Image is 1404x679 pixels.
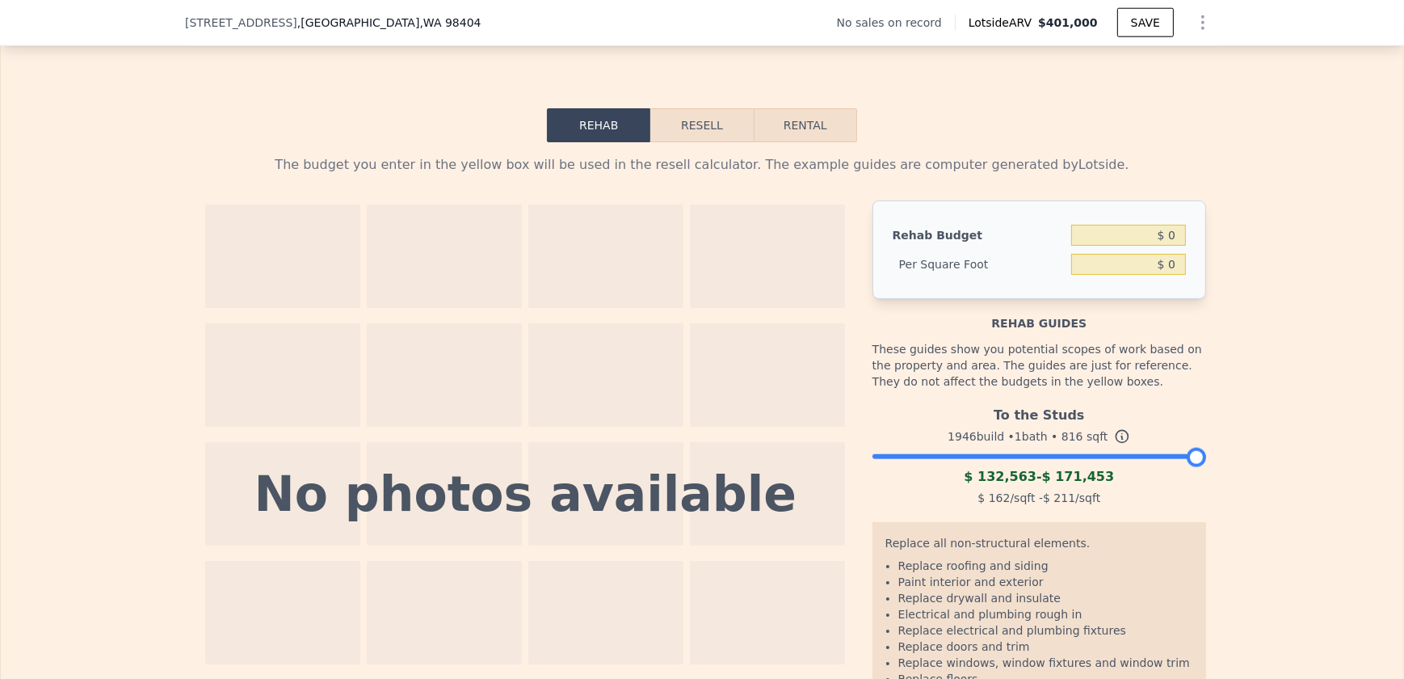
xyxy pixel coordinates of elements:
div: - [872,467,1206,487]
button: SAVE [1117,8,1174,37]
li: Replace drywall and insulate [898,590,1193,606]
div: No sales on record [837,15,955,31]
div: Per Square Foot [893,250,1065,279]
span: [STREET_ADDRESS] [185,15,297,31]
div: /sqft - /sqft [872,487,1206,509]
div: Replace all non-structural elements. [885,535,1193,558]
div: 1946 build • 1 bath • sqft [872,425,1206,448]
span: $ 171,453 [1042,469,1115,484]
li: Replace doors and trim [898,639,1193,655]
span: $ 132,563 [964,469,1036,484]
div: The budget you enter in the yellow box will be used in the resell calculator. The example guides ... [198,155,1206,175]
div: Rehab Budget [893,221,1065,250]
span: $ 162 [977,491,1010,504]
span: , WA 98404 [419,16,481,29]
li: Paint interior and exterior [898,574,1193,590]
div: To the Studs [872,399,1206,425]
span: $ 211 [1043,491,1075,504]
span: Lotside ARV [969,15,1038,31]
div: These guides show you potential scopes of work based on the property and area. The guides are jus... [872,331,1206,399]
button: Resell [650,108,753,142]
li: Replace windows, window fixtures and window trim [898,655,1193,671]
span: $401,000 [1038,16,1098,29]
span: 816 [1061,430,1083,443]
div: No photos available [254,470,797,518]
li: Electrical and plumbing rough in [898,606,1193,622]
div: Rehab guides [872,299,1206,331]
li: Replace roofing and siding [898,558,1193,574]
li: Replace electrical and plumbing fixtures [898,622,1193,639]
button: Show Options [1187,6,1219,39]
span: , [GEOGRAPHIC_DATA] [297,15,481,31]
button: Rehab [547,108,650,142]
button: Rental [754,108,857,142]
